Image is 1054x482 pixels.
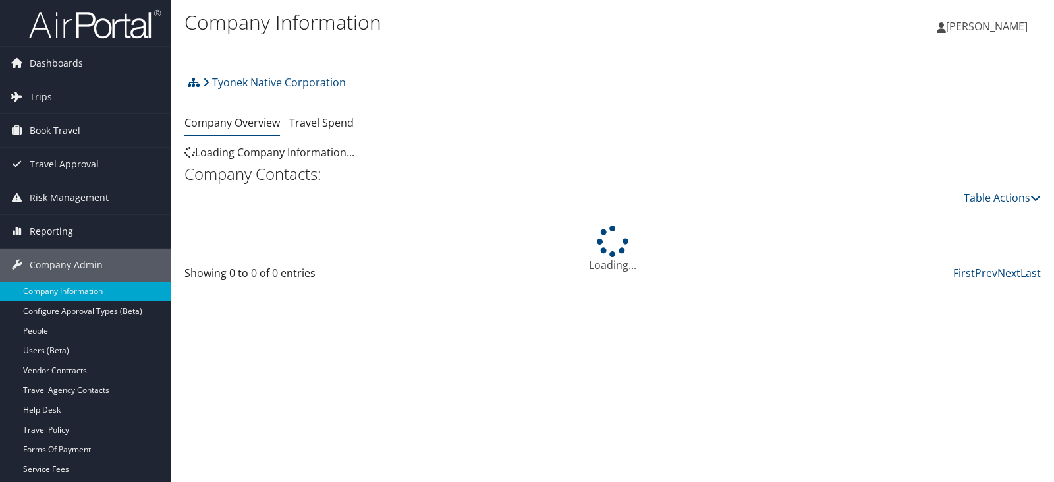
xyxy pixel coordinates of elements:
span: Dashboards [30,47,83,80]
div: Showing 0 to 0 of 0 entries [184,265,384,287]
a: Last [1020,266,1041,280]
span: Company Admin [30,249,103,282]
div: Loading... [184,226,1041,273]
a: Company Overview [184,115,280,130]
a: Prev [975,266,997,280]
a: Next [997,266,1020,280]
a: Travel Spend [289,115,354,130]
a: [PERSON_NAME] [937,7,1041,46]
span: Risk Management [30,181,109,214]
img: airportal-logo.png [29,9,161,40]
span: Travel Approval [30,148,99,181]
a: First [953,266,975,280]
span: Reporting [30,215,73,248]
span: Loading Company Information... [184,145,354,160]
h1: Company Information [184,9,756,36]
h2: Company Contacts: [184,163,1041,185]
span: [PERSON_NAME] [946,19,1028,34]
a: Table Actions [964,191,1041,205]
span: Trips [30,80,52,113]
span: Book Travel [30,114,80,147]
a: Tyonek Native Corporation [203,69,346,96]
